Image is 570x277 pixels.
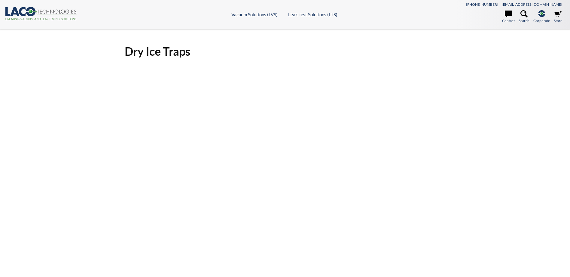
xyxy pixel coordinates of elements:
a: Contact [502,10,515,23]
a: [EMAIL_ADDRESS][DOMAIN_NAME] [502,2,562,7]
span: Corporate [533,18,550,23]
a: Leak Test Solutions (LTS) [288,12,337,17]
h1: Dry Ice Traps [125,44,445,59]
a: Vacuum Solutions (LVS) [231,12,278,17]
a: Store [554,10,562,23]
a: [PHONE_NUMBER] [466,2,498,7]
a: Search [519,10,529,23]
